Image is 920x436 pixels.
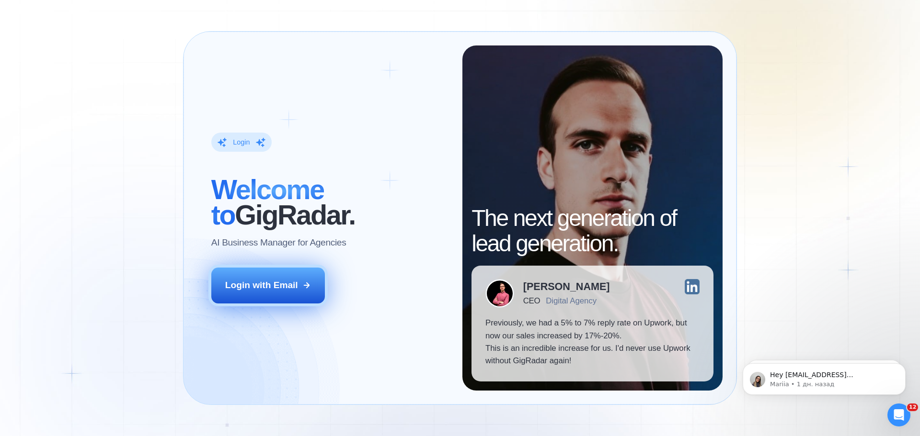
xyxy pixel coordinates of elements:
div: [PERSON_NAME] [523,281,610,292]
h2: ‍ GigRadar. [211,177,448,228]
span: Welcome to [211,174,324,230]
h2: The next generation of lead generation. [471,206,713,257]
div: Login [233,138,250,147]
iframe: Intercom notifications сообщение [728,343,920,410]
div: Digital Agency [546,296,597,305]
p: AI Business Manager for Agencies [211,236,346,249]
div: Login with Email [225,279,298,291]
p: Previously, we had a 5% to 7% reply rate on Upwork, but now our sales increased by 17%-20%. This ... [485,317,700,368]
iframe: Intercom live chat [887,403,910,426]
div: CEO [523,296,540,305]
button: Login with Email [211,268,325,303]
span: 12 [907,403,918,411]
